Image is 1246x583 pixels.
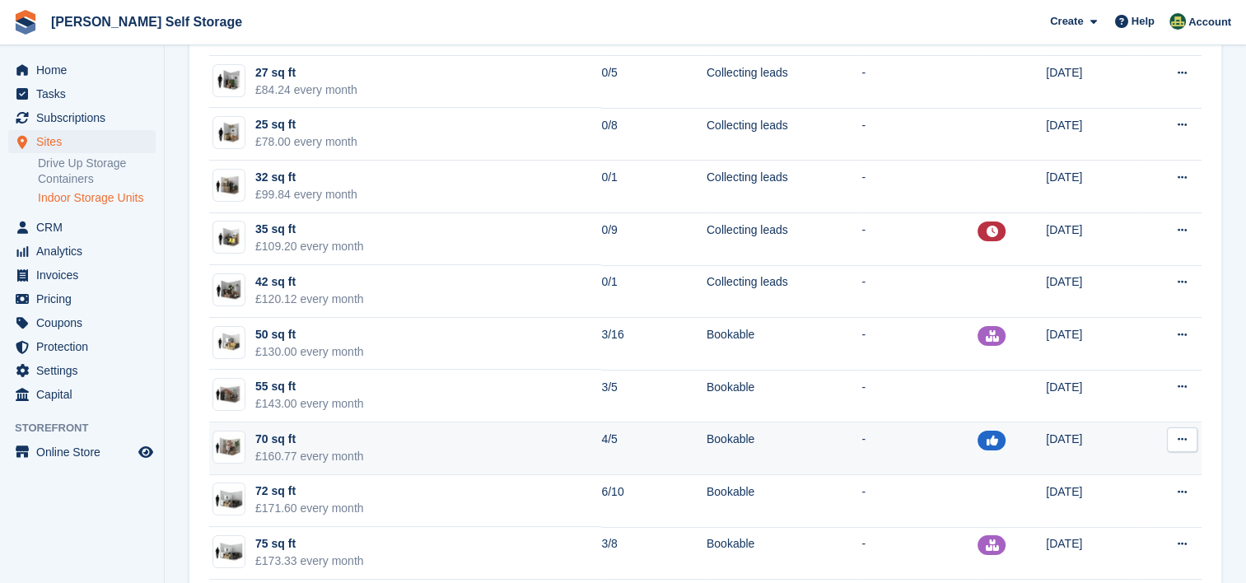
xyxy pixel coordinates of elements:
[213,278,245,302] img: 40-sqft-unit.jpg
[1050,13,1083,30] span: Create
[8,82,156,105] a: menu
[255,343,364,361] div: £130.00 every month
[136,442,156,462] a: Preview store
[1169,13,1186,30] img: Julie Williams
[861,370,978,422] td: -
[213,487,245,511] img: 75-sqft-unit.jpg
[36,359,135,382] span: Settings
[8,58,156,82] a: menu
[861,265,978,318] td: -
[255,535,364,553] div: 75 sq ft
[601,527,707,580] td: 3/8
[707,265,861,318] td: Collecting leads
[8,240,156,263] a: menu
[1046,318,1136,371] td: [DATE]
[13,10,38,35] img: stora-icon-8386f47178a22dfd0bd8f6a31ec36ba5ce8667c1dd55bd0f319d3a0aa187defe.svg
[707,422,861,475] td: Bookable
[861,213,978,266] td: -
[861,108,978,161] td: -
[707,527,861,580] td: Bookable
[8,216,156,239] a: menu
[255,553,364,570] div: £173.33 every month
[213,121,245,145] img: 25-sqft-unit.jpg
[707,56,861,109] td: Collecting leads
[8,264,156,287] a: menu
[213,540,245,564] img: 75-sqft-unit.jpg
[255,448,364,465] div: £160.77 every month
[1046,108,1136,161] td: [DATE]
[255,291,364,308] div: £120.12 every month
[213,383,245,407] img: 60-sqft-unit.jpg
[707,213,861,266] td: Collecting leads
[1046,370,1136,422] td: [DATE]
[861,475,978,528] td: -
[1046,265,1136,318] td: [DATE]
[1046,213,1136,266] td: [DATE]
[1046,475,1136,528] td: [DATE]
[601,265,707,318] td: 0/1
[213,435,245,459] img: 64-sqft-unit.jpg
[861,161,978,213] td: -
[15,420,164,436] span: Storefront
[255,483,364,500] div: 72 sq ft
[861,422,978,475] td: -
[255,186,357,203] div: £99.84 every month
[8,441,156,464] a: menu
[8,311,156,334] a: menu
[255,395,364,413] div: £143.00 every month
[707,108,861,161] td: Collecting leads
[861,56,978,109] td: -
[213,330,245,354] img: 50-sqft-unit.jpg
[36,82,135,105] span: Tasks
[601,318,707,371] td: 3/16
[255,326,364,343] div: 50 sq ft
[1046,422,1136,475] td: [DATE]
[707,161,861,213] td: Collecting leads
[8,335,156,358] a: menu
[255,169,357,186] div: 32 sq ft
[8,106,156,129] a: menu
[38,190,156,206] a: Indoor Storage Units
[707,318,861,371] td: Bookable
[255,273,364,291] div: 42 sq ft
[1046,527,1136,580] td: [DATE]
[1132,13,1155,30] span: Help
[861,318,978,371] td: -
[601,213,707,266] td: 0/9
[213,68,245,92] img: 30-sqft-unit.jpg
[601,108,707,161] td: 0/8
[255,116,357,133] div: 25 sq ft
[213,174,245,198] img: 32-sqft-unit.jpg
[36,287,135,310] span: Pricing
[8,287,156,310] a: menu
[36,311,135,334] span: Coupons
[36,106,135,129] span: Subscriptions
[255,133,357,151] div: £78.00 every month
[707,475,861,528] td: Bookable
[36,240,135,263] span: Analytics
[8,383,156,406] a: menu
[255,378,364,395] div: 55 sq ft
[1046,161,1136,213] td: [DATE]
[601,370,707,422] td: 3/5
[1046,56,1136,109] td: [DATE]
[255,82,357,99] div: £84.24 every month
[36,383,135,406] span: Capital
[1188,14,1231,30] span: Account
[36,264,135,287] span: Invoices
[36,216,135,239] span: CRM
[601,161,707,213] td: 0/1
[601,422,707,475] td: 4/5
[601,56,707,109] td: 0/5
[255,431,364,448] div: 70 sq ft
[8,130,156,153] a: menu
[861,527,978,580] td: -
[601,475,707,528] td: 6/10
[213,226,245,250] img: 35-sqft-unit.jpg
[707,370,861,422] td: Bookable
[44,8,249,35] a: [PERSON_NAME] Self Storage
[255,221,364,238] div: 35 sq ft
[38,156,156,187] a: Drive Up Storage Containers
[255,238,364,255] div: £109.20 every month
[8,359,156,382] a: menu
